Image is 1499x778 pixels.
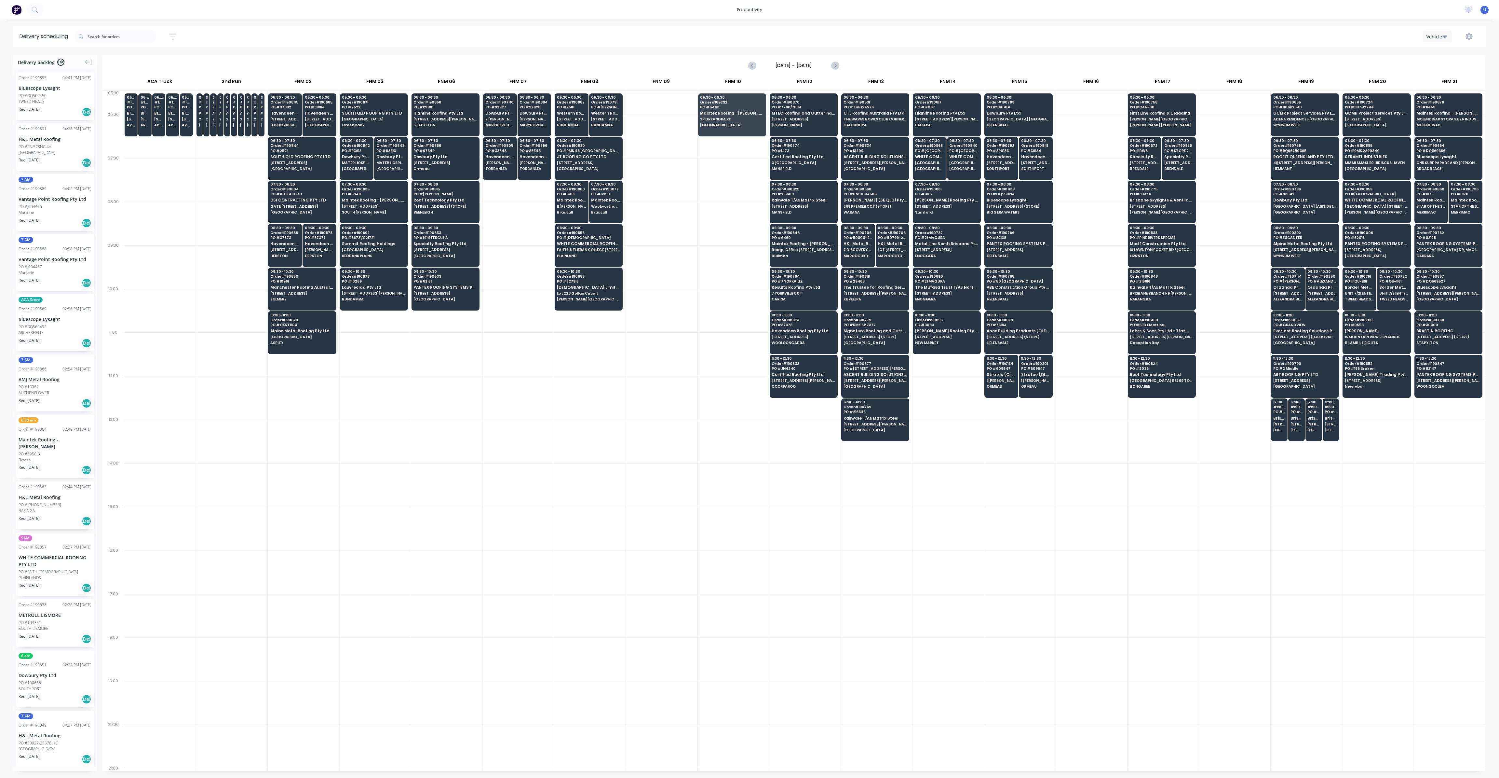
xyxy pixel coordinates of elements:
span: Western Roofing Solutions [557,111,586,115]
span: Order # 190868 [915,144,944,147]
span: 06:30 - 07:30 [1130,139,1159,143]
div: 2nd Run [196,76,267,90]
span: Order # 190805 [485,144,515,147]
span: 06:30 - 07:30 [949,139,979,143]
span: [PERSON_NAME] [199,123,201,127]
div: Order # 190891 [19,126,47,132]
span: [STREET_ADDRESS] [557,117,586,121]
span: [STREET_ADDRESS][PERSON_NAME] (STORE) [168,117,177,121]
span: Order # 190844 [270,144,333,147]
span: PO # 39164 [305,105,334,109]
span: Order # 190796 [520,144,549,147]
span: [STREET_ADDRESS][PERSON_NAME] (STORE) [154,117,163,121]
div: 07:00 [102,154,124,198]
span: PO # [PERSON_NAME] - BUNDAMBA [591,105,620,109]
span: THE WAVES BOWLS CLUB CORNER [PERSON_NAME] AND BINGERA TCE [844,117,907,121]
span: SOUTH QLD ROOFING PTY LTD [342,111,405,115]
span: 05:30 - 06:30 [772,95,835,99]
span: Order # 190834 [844,144,907,147]
span: PO # [GEOGRAPHIC_DATA] [915,149,944,153]
span: # 190826 [182,100,191,104]
span: 06:30 - 07:30 [987,139,1016,143]
div: FNM 18 [1199,76,1270,90]
span: Dowbury Pty Ltd [520,111,549,115]
span: Maintek Roofing - [PERSON_NAME] [1416,111,1479,115]
span: PO # 93613 [376,149,406,153]
span: MARYBOROUGH [485,123,515,127]
span: F1 [1482,7,1487,13]
div: FNM 15 [984,76,1055,90]
span: ARCHERFIELD [154,123,163,127]
span: 2P DRYANDRA RD [700,117,763,121]
span: 06:30 - 07:30 [1164,139,1194,143]
span: [GEOGRAPHIC_DATA] [305,123,334,127]
div: FNM 17 [1127,76,1198,90]
span: Apollo Home Improvement (QLD) Pty Ltd [233,111,235,115]
span: 05:30 [168,95,177,99]
span: PO # 37832 [270,105,300,109]
span: PO # 2522 [342,105,405,109]
div: FNM 12 [769,76,840,90]
span: 29 CORYMBIA PL (STORE) [240,117,242,121]
span: PO # 38548 [485,149,515,153]
span: Apollo Home Improvement (QLD) Pty Ltd [261,111,263,115]
span: PO # 20465 [212,105,214,109]
span: MTEC Roofing and Guttering Pty Ltd [772,111,835,115]
span: BUNDAMBA [591,123,620,127]
span: [STREET_ADDRESS][PERSON_NAME] [413,117,477,121]
div: H&L Metal Roofing [19,136,91,143]
span: Order # 190783 [987,100,1050,104]
span: Order # 190840 [949,144,979,147]
span: ARCHERFIELD [127,123,136,127]
span: Havendeen Roofing Pty Ltd [270,111,300,115]
span: Order # 190884 [520,100,549,104]
span: 06:30 - 07:30 [557,139,620,143]
span: Dowbury Pty Ltd [342,155,371,159]
span: Order # 190817 [915,100,978,104]
span: 29 CORYMBIA PL (STORE) [254,117,256,121]
span: Bluescope Lysaght [141,111,149,115]
button: Vehicle [1423,31,1452,42]
span: [PERSON_NAME] [212,123,214,127]
span: 05:30 [219,95,221,99]
span: [PERSON_NAME] COMPOUND 2 [PERSON_NAME] ST [520,117,549,121]
div: FNM 07 [482,76,554,90]
span: PO # 38546 [520,149,549,153]
span: [STREET_ADDRESS] [1345,117,1408,121]
span: # 190879 [141,100,149,104]
div: Bluescope Lysaght [19,85,91,91]
span: 05:30 - 06:30 [305,95,334,99]
span: Western Roofing Solutions [591,111,620,115]
span: 05:30 - 06:30 [557,95,586,99]
span: # 190535 [127,100,136,104]
span: Order # 190672 [1130,144,1159,147]
span: MARYBOROUGH [520,123,549,127]
span: # 190093 [240,100,242,104]
div: FNM 03 [339,76,410,90]
span: Dowbury Pty Ltd [413,155,477,159]
span: CALOUNDRA [844,123,907,127]
span: 166 [57,59,64,66]
span: 05:30 [233,95,235,99]
span: PO # 97349 [413,149,477,153]
span: 05:30 [127,95,136,99]
span: 29 CORYMBIA PL (STORE) [261,117,263,121]
span: PO # 94041 A [987,105,1050,109]
span: 06:30 - 07:30 [413,139,477,143]
span: Greenbank [342,123,405,127]
div: Delivery scheduling [13,26,74,47]
div: FNM 08 [554,76,625,90]
span: Dowbury Pty Ltd [485,111,515,115]
span: Order # 190841 [1021,144,1050,147]
span: PO # 20361 [261,105,263,109]
span: PO # THE WAVES [844,105,907,109]
span: PO # 12087 [915,105,978,109]
span: Order # 190882 [557,100,586,104]
span: # 190503 [206,100,208,104]
span: # 190437 [212,100,214,104]
span: Order # 190876 [1416,100,1479,104]
span: PO # 6459 [1416,105,1479,109]
span: PO # 18209 [844,149,907,153]
div: TWEED HEADS [19,99,91,104]
span: 05:30 - 06:30 [1345,95,1408,99]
